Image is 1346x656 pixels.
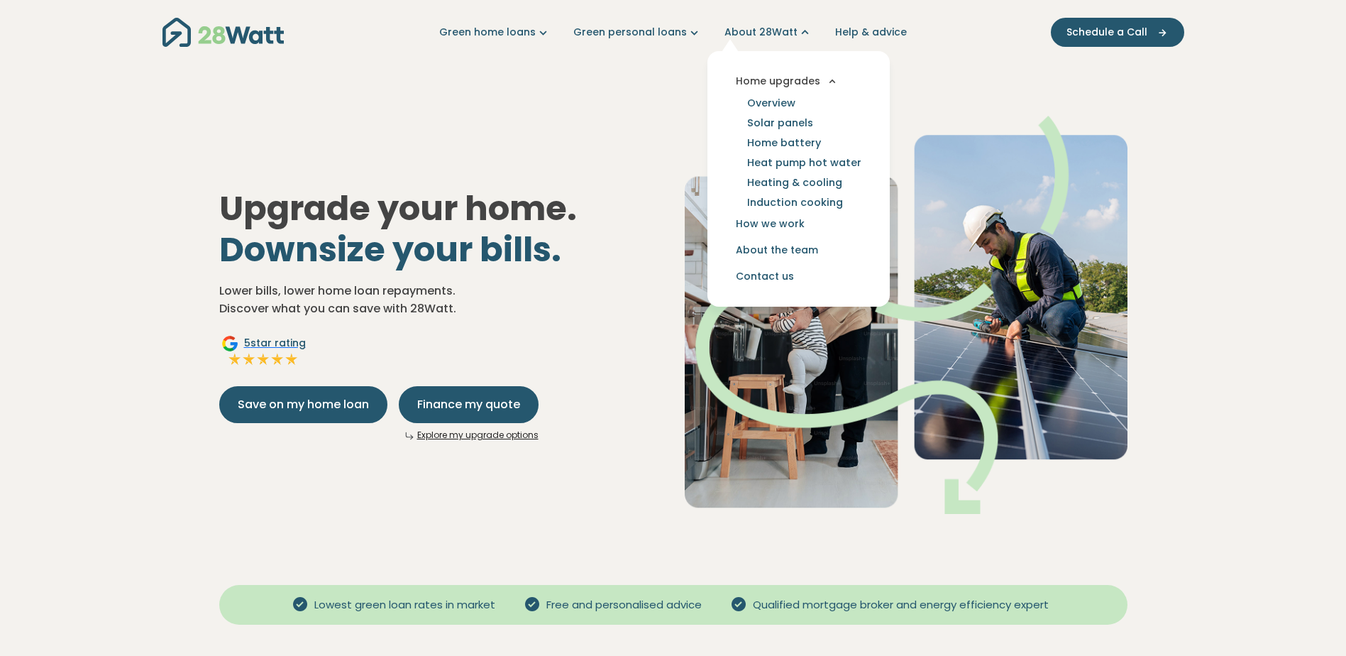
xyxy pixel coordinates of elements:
a: Google5star ratingFull starFull starFull starFull starFull star [219,335,308,369]
a: Solar panels [730,113,830,133]
a: Green home loans [439,25,551,40]
span: Save on my home loan [238,396,369,413]
span: Finance my quote [417,396,520,413]
button: Save on my home loan [219,386,387,423]
img: Dad helping toddler [685,116,1127,514]
button: Finance my quote [399,386,539,423]
p: Lower bills, lower home loan repayments. Discover what you can save with 28Watt. [219,282,662,318]
img: Full star [270,352,285,366]
a: Heat pump hot water [730,153,878,173]
a: How we work [719,211,878,237]
a: About 28Watt [724,25,812,40]
img: Full star [242,352,256,366]
span: 5 star rating [244,336,306,351]
img: Full star [256,352,270,366]
a: Contact us [719,263,878,290]
a: Explore my upgrade options [417,429,539,441]
a: Green personal loans [573,25,702,40]
a: Heating & cooling [730,173,859,192]
span: Schedule a Call [1066,25,1147,40]
a: Overview [730,93,812,113]
button: Schedule a Call [1051,18,1184,47]
a: Help & advice [835,25,907,40]
span: Lowest green loan rates in market [309,597,501,613]
a: Induction cooking [730,192,860,212]
nav: Main navigation [162,14,1184,50]
h1: Upgrade your home. [219,188,662,270]
a: Home battery [730,133,838,153]
img: Google [221,335,238,352]
span: Qualified mortgage broker and energy efficiency expert [747,597,1054,613]
span: Downsize your bills. [219,226,561,273]
img: Full star [228,352,242,366]
a: About the team [719,237,878,263]
img: Full star [285,352,299,366]
span: Free and personalised advice [541,597,707,613]
button: Home upgrades [719,68,878,94]
img: 28Watt [162,18,284,47]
